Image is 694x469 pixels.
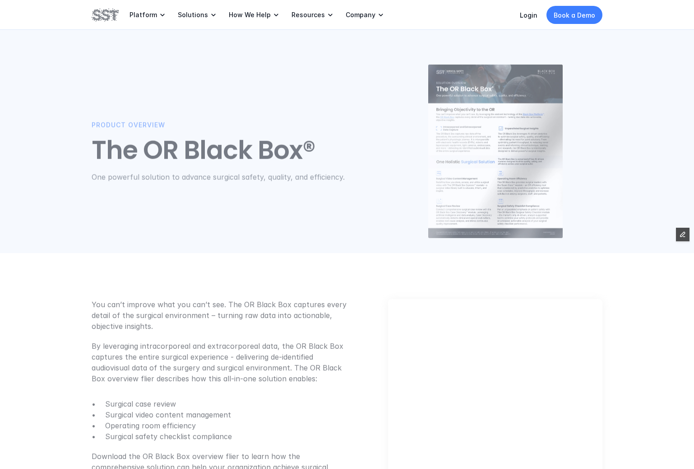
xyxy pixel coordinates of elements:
[105,409,352,420] p: Surgical video content management
[92,136,388,166] h1: The OR Black Box®
[546,6,602,24] a: Book a Demo
[92,299,352,332] p: You can’t improve what you can’t see. The OR Black Box captures every detail of the surgical envi...
[178,11,208,19] p: Solutions
[105,399,352,409] p: Surgical case review
[92,7,119,23] img: SST logo
[291,11,325,19] p: Resources
[229,11,271,19] p: How We Help
[105,431,352,442] p: Surgical safety checklist compliance
[676,228,689,241] button: Edit Framer Content
[105,420,352,431] p: Operating room efficiency
[130,11,157,19] p: Platform
[520,11,537,19] a: Login
[346,11,375,19] p: Company
[92,120,388,130] p: Product Overview
[92,171,358,182] p: One powerful solution to advance surgical safety, quality, and efficiency.
[554,10,595,20] p: Book a Demo
[428,64,562,238] img: OR Black Box product overview cover
[92,341,352,384] p: By leveraging intracorporeal and extracorporeal data, the OR Black Box captures the entire surgic...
